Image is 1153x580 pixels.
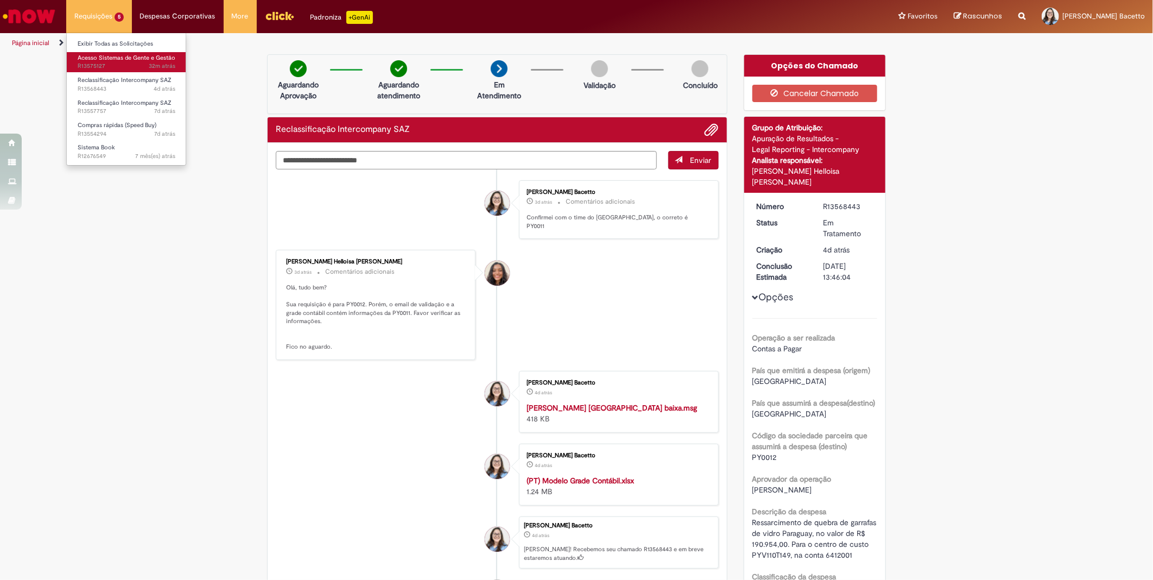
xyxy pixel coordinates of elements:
div: Apuração de Resultados - Legal Reporting - Intercompany [752,133,878,155]
span: Compras rápidas (Speed Buy) [78,121,156,129]
ul: Requisições [66,33,186,166]
span: R13554294 [78,130,175,138]
span: R13557757 [78,107,175,116]
span: 7d atrás [154,107,175,115]
div: [PERSON_NAME] Helloisa [PERSON_NAME] [286,259,467,265]
img: img-circle-grey.png [591,60,608,77]
dt: Status [749,217,815,228]
span: 32m atrás [149,62,175,70]
p: Confirmei com o time do [GEOGRAPHIC_DATA], o correto é PY0011 [527,213,707,230]
time: 22/09/2025 10:42:30 [154,130,175,138]
span: [GEOGRAPHIC_DATA] [752,376,827,386]
div: [PERSON_NAME] Bacetto [527,189,707,196]
time: 25/09/2025 17:56:39 [535,389,552,396]
span: Ressarcimento de quebra de garrafas de vidro Paraguay, no valor de R$ 190.954,00. Para o centro d... [752,518,879,560]
span: Despesas Corporativas [140,11,216,22]
span: 3d atrás [294,269,312,275]
li: Leticia Araujo Bacetto [276,516,719,569]
span: Acesso Sistemas de Gente e Gestão [78,54,175,62]
span: Favoritos [908,11,937,22]
a: Aberto R13554294 : Compras rápidas (Speed Buy) [67,119,186,140]
h2: Reclassificação Intercompany SAZ Histórico de tíquete [276,125,410,135]
div: [PERSON_NAME] Bacetto [527,380,707,386]
span: 7 mês(es) atrás [135,152,175,160]
a: Aberto R13557757 : Reclassificação Intercompany SAZ [67,97,186,117]
div: [DATE] 13:46:04 [823,261,873,282]
a: [PERSON_NAME] [GEOGRAPHIC_DATA] baixa.msg [527,403,698,413]
p: Aguardando atendimento [372,79,425,101]
p: Aguardando Aprovação [272,79,325,101]
time: 25/09/2025 17:58:31 [823,245,850,255]
time: 29/09/2025 08:59:36 [149,62,175,70]
div: Em Tratamento [823,217,873,239]
span: Rascunhos [963,11,1002,21]
span: [PERSON_NAME] [752,485,812,495]
div: 1.24 MB [527,475,707,497]
time: 17/02/2025 08:22:43 [135,152,175,160]
div: 25/09/2025 17:58:31 [823,244,873,255]
a: Aberto R13575127 : Acesso Sistemas de Gente e Gestão [67,52,186,72]
a: Aberto R12676549 : Sistema Book [67,142,186,162]
b: Descrição da despesa [752,507,827,516]
div: Leticia Araujo Bacetto [485,381,510,406]
span: 4d atrás [154,85,175,93]
span: R13575127 [78,62,175,71]
span: Reclassificação Intercompany SAZ [78,99,172,107]
span: 4d atrás [823,245,850,255]
div: Leticia Araujo Bacetto [485,527,510,552]
div: Leticia Araujo Bacetto [485,191,510,216]
p: Em Atendimento [473,79,525,101]
span: 7d atrás [154,130,175,138]
button: Cancelar Chamado [752,85,878,102]
span: Sistema Book [78,143,115,152]
div: [PERSON_NAME] Bacetto [527,452,707,459]
b: Aprovador da operação [752,474,832,484]
span: R12676549 [78,152,175,161]
ul: Trilhas de página [8,33,761,53]
b: País que emitirá a despesa (origem) [752,365,871,375]
span: Requisições [74,11,112,22]
img: arrow-next.png [491,60,508,77]
button: Enviar [668,151,719,169]
span: 4d atrás [532,532,549,539]
dt: Conclusão Estimada [749,261,815,282]
button: Adicionar anexos [705,123,719,137]
p: [PERSON_NAME]! Recebemos seu chamado R13568443 e em breve estaremos atuando. [524,545,713,562]
b: Operação a ser realizada [752,333,835,343]
time: 26/09/2025 12:16:11 [294,269,312,275]
span: R13568443 [78,85,175,93]
dt: Número [749,201,815,212]
div: Grupo de Atribuição: [752,122,878,133]
a: Exibir Todas as Solicitações [67,38,186,50]
p: Validação [584,80,616,91]
time: 25/09/2025 17:58:31 [532,532,549,539]
a: Página inicial [12,39,49,47]
time: 25/09/2025 17:58:32 [154,85,175,93]
img: check-circle-green.png [290,60,307,77]
div: Analista responsável: [752,155,878,166]
span: [GEOGRAPHIC_DATA] [752,409,827,419]
a: (PT) Modelo Grade Contábil.xlsx [527,476,634,486]
img: click_logo_yellow_360x200.png [265,8,294,24]
span: More [232,11,249,22]
b: País que assumirá a despesa(destino) [752,398,876,408]
a: Rascunhos [954,11,1002,22]
p: Concluído [683,80,718,91]
textarea: Digite sua mensagem aqui... [276,151,657,169]
div: Opções do Chamado [744,55,886,77]
span: 4d atrás [535,389,552,396]
img: img-circle-grey.png [692,60,708,77]
p: +GenAi [346,11,373,24]
div: Padroniza [311,11,373,24]
span: 3d atrás [535,199,552,205]
div: [PERSON_NAME] Helloisa [PERSON_NAME] [752,166,878,187]
div: Debora Helloisa Soares [485,261,510,286]
span: [PERSON_NAME] Bacetto [1062,11,1145,21]
span: PY0012 [752,452,777,462]
span: 4d atrás [535,462,552,469]
p: Olá, tudo bem? Sua requisição é para PY0012. Porém, o email de validação e a grade contábil conté... [286,283,467,352]
span: Contas a Pagar [752,344,802,354]
span: Enviar [690,155,712,165]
